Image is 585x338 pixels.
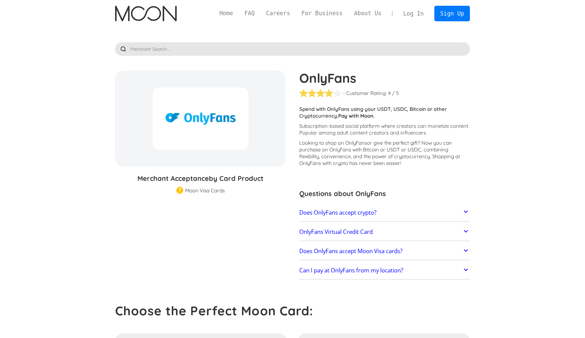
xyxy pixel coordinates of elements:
a: For Business [296,9,348,18]
h2: OnlyFans Virtual Credit Card [299,228,373,235]
a: Log In [397,6,429,21]
div: / 5 [392,90,399,97]
a: Does OnlyFans accept Moon Visa cards? [299,244,470,258]
h2: Does OnlyFans accept Moon Visa cards? [299,248,403,255]
img: Moon Logo [115,6,176,21]
span: or give the perfect gift [367,140,418,146]
h2: Can I pay at OnlyFans from my location? [299,267,403,274]
span: by Card Product [209,174,263,183]
h3: Merchant Acceptance [115,173,286,184]
a: Can I pay at OnlyFans from my location? [299,264,470,278]
p: Subscription-based social platform where creators can monetize content. Popular among adult conte... [299,123,470,136]
a: Home [214,9,239,18]
a: About Us [348,9,387,18]
a: FAQ [239,9,260,18]
a: Sign Up [434,6,470,21]
h1: OnlyFans [299,71,470,86]
div: - Customer Rating: [343,90,387,97]
strong: Choose the Perfect Moon Card: [115,303,313,318]
a: Does OnlyFans accept crypto? [299,206,470,220]
p: Spend with OnlyFans using your USDT, USDC, Bitcoin or other Cryptocurrency. [299,106,470,119]
h3: Questions about OnlyFans [299,189,470,199]
div: 4 [388,90,391,97]
strong: Pay with Moon. [338,113,375,119]
a: Careers [260,9,296,18]
a: home [115,6,176,21]
div: Moon Visa Cards [185,187,225,194]
input: Merchant Search ... [115,42,470,56]
p: Looking to shop on OnlyFans ? Now you can purchase on OnlyFans with Bitcoin or USDT or USDC, comb... [299,140,470,167]
a: OnlyFans Virtual Credit Card [299,225,470,239]
h2: Does OnlyFans accept crypto? [299,209,376,216]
